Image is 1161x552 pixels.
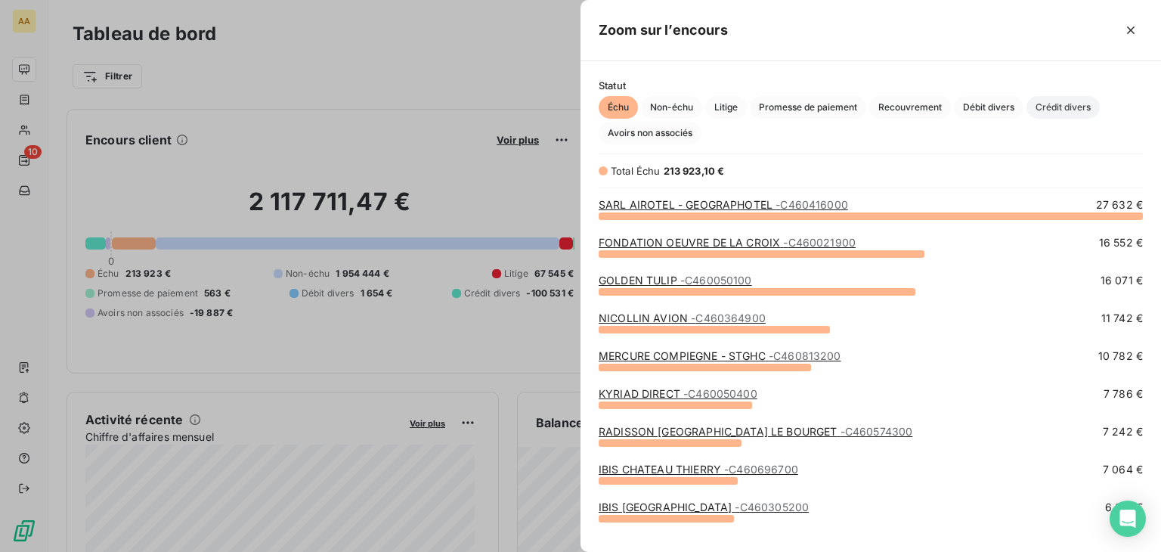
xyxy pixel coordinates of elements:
a: IBIS CHATEAU THIERRY [599,463,798,476]
span: - C460696700 [724,463,798,476]
a: NICOLLIN AVION [599,312,766,324]
button: Avoirs non associés [599,122,701,144]
span: 16 552 € [1099,235,1143,250]
span: 27 632 € [1096,197,1143,212]
h5: Zoom sur l’encours [599,20,728,41]
span: - C460021900 [783,236,856,249]
span: - C460050100 [680,274,752,287]
span: 7 786 € [1104,386,1143,402]
div: Open Intercom Messenger [1110,501,1146,537]
span: - C460050400 [683,387,757,400]
div: grid [580,197,1161,534]
button: Promesse de paiement [750,96,866,119]
span: 6 871 € [1105,500,1143,515]
a: FONDATION OEUVRE DE LA CROIX [599,236,856,249]
a: GOLDEN TULIP [599,274,752,287]
a: IBIS [GEOGRAPHIC_DATA] [599,501,809,513]
a: SARL AIROTEL - GEOGRAPHOTEL [599,198,848,211]
span: - C460305200 [735,501,809,513]
span: Statut [599,79,1143,91]
button: Litige [705,96,747,119]
button: Recouvrement [869,96,951,119]
span: - C460416000 [776,198,848,211]
span: Total Échu [611,165,661,177]
span: 16 071 € [1101,273,1143,288]
button: Non-échu [641,96,702,119]
button: Échu [599,96,638,119]
span: 11 742 € [1101,311,1143,326]
span: 7 064 € [1103,462,1143,477]
span: - C460813200 [769,349,841,362]
span: 10 782 € [1098,349,1143,364]
a: KYRIAD DIRECT [599,387,757,400]
span: - C460574300 [841,425,913,438]
span: 7 242 € [1103,424,1143,439]
button: Débit divers [954,96,1023,119]
span: - C460364900 [691,312,766,324]
a: RADISSON [GEOGRAPHIC_DATA] LE BOURGET [599,425,912,438]
button: Crédit divers [1026,96,1100,119]
a: MERCURE COMPIEGNE - STGHC [599,349,841,362]
span: 213 923,10 € [664,165,725,177]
